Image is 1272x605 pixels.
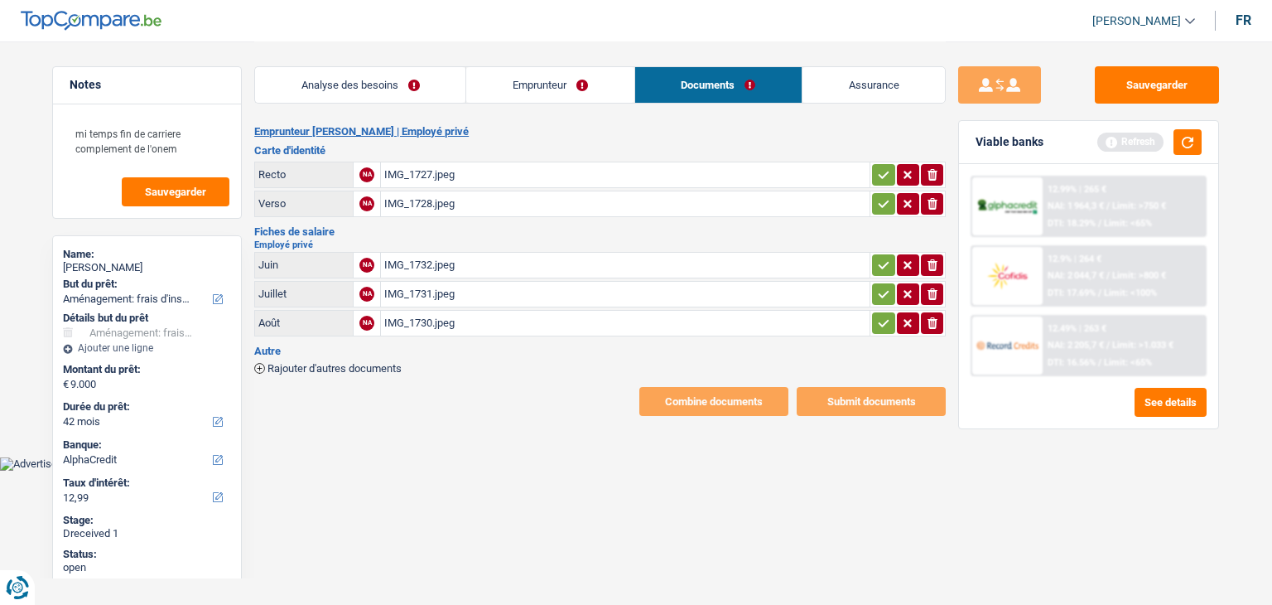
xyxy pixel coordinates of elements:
a: Analyse des besoins [255,67,465,103]
span: / [1106,270,1110,281]
h3: Autre [254,346,946,356]
div: NA [359,196,374,211]
span: [PERSON_NAME] [1092,14,1181,28]
a: [PERSON_NAME] [1079,7,1195,35]
span: DTI: 16.56% [1048,357,1096,368]
span: DTI: 17.69% [1048,288,1096,298]
h5: Notes [70,78,224,92]
div: IMG_1731.jpeg [384,282,866,307]
h2: Employé privé [254,240,946,249]
div: IMG_1727.jpeg [384,162,866,187]
div: open [63,561,231,574]
label: Taux d'intérêt: [63,477,228,490]
div: Name: [63,248,231,261]
div: IMG_1728.jpeg [384,191,866,216]
label: Banque: [63,438,228,452]
a: Emprunteur [466,67,634,103]
div: NA [359,167,374,182]
img: AlphaCredit [976,197,1038,216]
span: / [1106,340,1110,351]
h3: Fiches de salaire [254,226,946,237]
div: 12.99% | 265 € [1048,184,1106,195]
span: NAI: 1 964,3 € [1048,201,1104,211]
div: NA [359,316,374,331]
span: € [63,378,69,391]
span: NAI: 2 205,7 € [1048,340,1104,351]
div: 12.9% | 264 € [1048,254,1101,264]
img: Record Credits [976,330,1038,361]
span: Limit: >800 € [1112,270,1166,281]
div: IMG_1732.jpeg [384,253,866,278]
div: Recto [258,168,349,181]
div: Verso [258,197,349,210]
div: Dreceived 1 [63,527,231,540]
span: Limit: <65% [1104,218,1152,229]
a: Documents [635,67,802,103]
span: Limit: >1.033 € [1112,340,1173,351]
div: Juillet [258,288,349,300]
span: Limit: <65% [1104,357,1152,368]
div: Status: [63,548,231,561]
h2: Emprunteur [PERSON_NAME] | Employé privé [254,125,946,138]
div: IMG_1730.jpeg [384,311,866,336]
div: Refresh [1097,133,1164,151]
span: / [1098,357,1101,368]
div: Viable banks [976,135,1043,149]
div: 12.49% | 263 € [1048,323,1106,334]
span: / [1098,218,1101,229]
img: TopCompare Logo [21,11,161,31]
span: / [1106,201,1110,211]
a: Assurance [802,67,945,103]
div: Juin [258,259,349,271]
div: [PERSON_NAME] [63,261,231,274]
button: Combine documents [639,387,788,416]
button: Sauvegarder [122,177,229,206]
h3: Carte d'identité [254,145,946,156]
span: Rajouter d'autres documents [267,363,402,374]
button: Submit documents [797,387,946,416]
span: Limit: >750 € [1112,201,1166,211]
span: DTI: 18.29% [1048,218,1096,229]
label: But du prêt: [63,278,228,291]
button: See details [1135,388,1207,417]
button: Sauvegarder [1095,66,1219,104]
label: Durée du prêt: [63,400,228,414]
span: / [1098,288,1101,298]
span: Limit: <100% [1104,288,1157,298]
div: Stage: [63,514,231,527]
label: Montant du prêt: [63,363,228,376]
div: fr [1236,12,1251,28]
div: Ajouter une ligne [63,342,231,354]
span: NAI: 2 044,7 € [1048,270,1104,281]
img: Cofidis [976,260,1038,291]
div: NA [359,258,374,273]
div: Détails but du prêt [63,312,231,325]
div: NA [359,287,374,302]
span: Sauvegarder [145,186,206,197]
div: Août [258,317,349,329]
button: Rajouter d'autres documents [254,363,402,374]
